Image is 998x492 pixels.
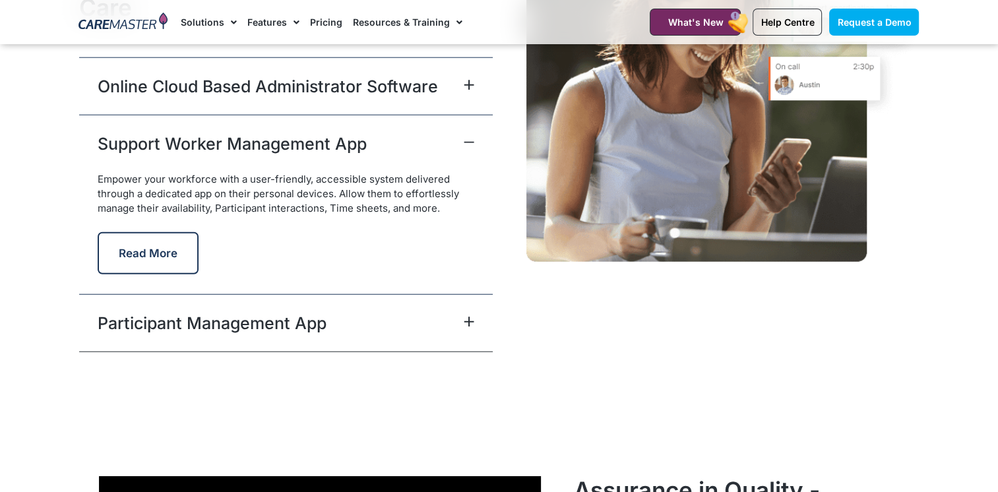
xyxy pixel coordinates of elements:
[79,294,493,352] div: Participant Management App
[98,247,199,260] a: Read More
[79,57,493,115] div: Online Cloud Based Administrator Software
[98,173,459,214] span: Empower your workforce with a user-friendly, accessible system delivered through a dedicated app ...
[668,16,723,28] span: What's New
[98,232,199,274] button: Read More
[98,311,327,335] a: Participant Management App
[79,172,493,294] div: Support Worker Management App
[650,9,741,36] a: What's New
[79,115,493,172] div: Support Worker Management App
[829,9,919,36] a: Request a Demo
[753,9,822,36] a: Help Centre
[98,75,438,98] a: Online Cloud Based Administrator Software
[761,16,814,28] span: Help Centre
[78,13,168,32] img: CareMaster Logo
[98,132,367,156] a: Support Worker Management App
[837,16,911,28] span: Request a Demo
